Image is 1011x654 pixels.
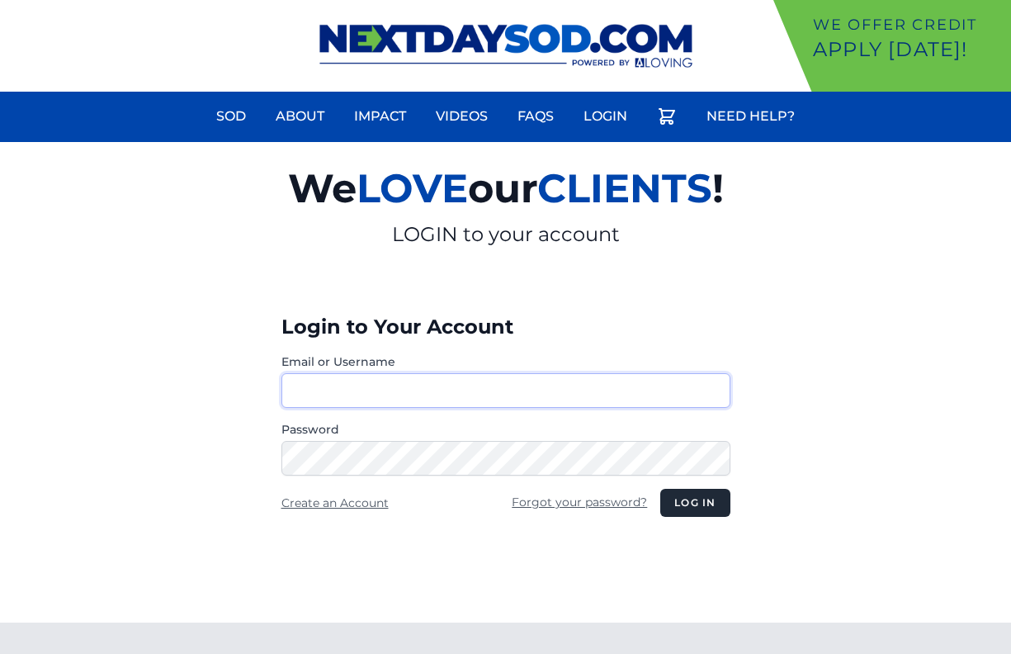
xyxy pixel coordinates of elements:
a: Login [574,97,637,136]
label: Email or Username [281,353,730,370]
p: Apply [DATE]! [813,36,1004,63]
span: CLIENTS [537,164,712,212]
a: Need Help? [697,97,805,136]
a: Impact [344,97,416,136]
p: LOGIN to your account [97,221,915,248]
p: We offer Credit [813,13,1004,36]
a: FAQs [508,97,564,136]
a: About [266,97,334,136]
a: Videos [426,97,498,136]
label: Password [281,421,730,438]
a: Forgot your password? [512,495,647,509]
h3: Login to Your Account [281,314,730,340]
h2: We our ! [97,155,915,221]
span: LOVE [357,164,468,212]
button: Log in [660,489,730,517]
a: Create an Account [281,495,389,510]
a: Sod [206,97,256,136]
